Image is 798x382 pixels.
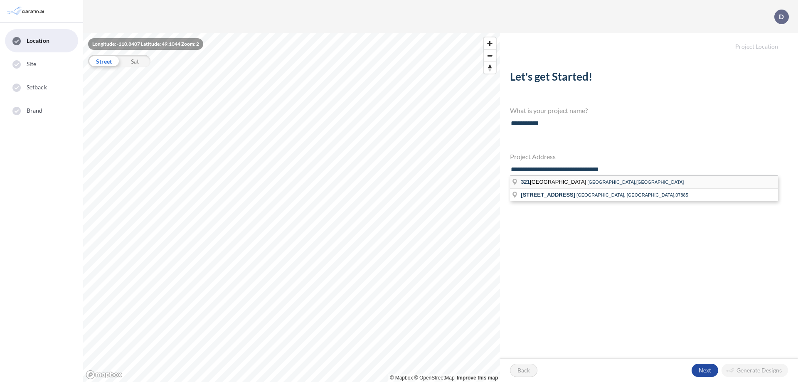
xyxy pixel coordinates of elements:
span: Zoom out [484,50,496,62]
h4: Project Address [510,153,778,160]
span: [GEOGRAPHIC_DATA], [GEOGRAPHIC_DATA],07885 [576,192,688,197]
h4: What is your project name? [510,106,778,114]
div: Sat [119,55,150,67]
div: Street [88,55,119,67]
a: Improve this map [457,375,498,381]
div: Longitude: -110.8407 Latitude: 49.1044 Zoom: 2 [88,38,203,50]
a: Mapbox homepage [86,370,122,380]
a: OpenStreetMap [414,375,455,381]
h2: Let's get Started! [510,70,778,86]
canvas: Map [83,33,500,382]
span: Setback [27,83,47,91]
span: [STREET_ADDRESS] [521,192,575,198]
span: Site [27,60,36,68]
span: Brand [27,106,43,115]
button: Zoom out [484,49,496,62]
img: Parafin [6,3,47,19]
h5: Project Location [500,33,798,50]
a: Mapbox [390,375,413,381]
p: D [779,13,784,20]
span: Location [27,37,49,45]
span: [GEOGRAPHIC_DATA],[GEOGRAPHIC_DATA] [587,180,684,185]
span: 321 [521,179,530,185]
button: Reset bearing to north [484,62,496,74]
p: Next [699,366,711,375]
button: Zoom in [484,37,496,49]
span: [GEOGRAPHIC_DATA] [521,179,587,185]
button: Next [692,364,718,377]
